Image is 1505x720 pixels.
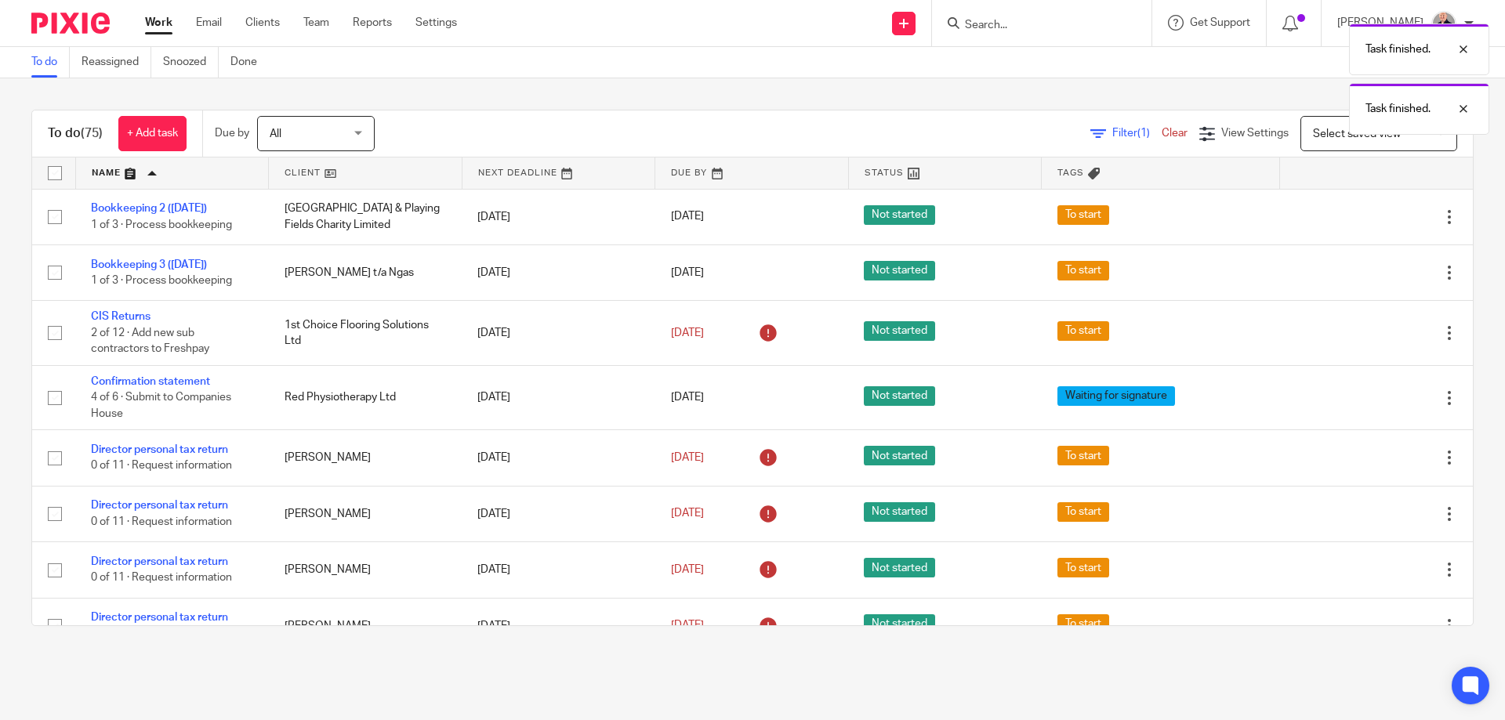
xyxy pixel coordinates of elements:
span: Select saved view [1313,128,1401,139]
a: Snoozed [163,47,219,78]
span: 0 of 11 · Request information [91,461,232,472]
a: Done [230,47,269,78]
span: Waiting for signature [1057,386,1175,406]
span: (75) [81,127,103,139]
a: + Add task [118,116,187,151]
td: [DATE] [462,598,655,653]
p: Task finished. [1365,42,1431,57]
span: To start [1057,321,1109,341]
a: Director personal tax return [91,556,228,567]
p: Due by [215,125,249,141]
td: [DATE] [462,430,655,486]
span: [DATE] [671,452,704,463]
span: [DATE] [671,327,704,338]
a: Settings [415,15,457,31]
td: [PERSON_NAME] [269,598,462,653]
img: IMG_8745-0021-copy.jpg [1431,11,1456,36]
img: Pixie [31,13,110,34]
td: [DATE] [462,189,655,244]
span: To start [1057,614,1109,634]
span: 1 of 3 · Process bookkeeping [91,219,232,230]
a: Work [145,15,172,31]
span: Not started [864,614,935,634]
a: Director personal tax return [91,500,228,511]
span: [DATE] [671,392,704,403]
td: [DATE] [462,244,655,300]
span: 1 of 3 · Process bookkeeping [91,275,232,286]
td: [DATE] [462,301,655,365]
a: Bookkeeping 3 ([DATE]) [91,259,207,270]
a: CIS Returns [91,311,150,322]
td: [PERSON_NAME] [269,542,462,598]
a: Clients [245,15,280,31]
td: [DATE] [462,365,655,429]
td: [PERSON_NAME] [269,430,462,486]
span: Not started [864,386,935,406]
span: To start [1057,502,1109,522]
span: Not started [864,321,935,341]
a: Team [303,15,329,31]
span: [DATE] [671,212,704,223]
span: Not started [864,558,935,577]
span: [DATE] [671,508,704,519]
span: 0 of 11 · Request information [91,516,232,527]
span: All [270,128,281,139]
span: To start [1057,261,1109,280]
span: Tags [1057,168,1084,177]
a: Bookkeeping 2 ([DATE]) [91,203,207,214]
span: Not started [864,446,935,465]
td: [GEOGRAPHIC_DATA] & Playing Fields Charity Limited [269,189,462,244]
a: To do [31,47,70,78]
span: To start [1057,446,1109,465]
span: [DATE] [671,564,704,575]
h1: To do [48,125,103,142]
a: Email [196,15,222,31]
td: 1st Choice Flooring Solutions Ltd [269,301,462,365]
td: [PERSON_NAME] t/a Ngas [269,244,462,300]
span: To start [1057,205,1109,225]
p: Task finished. [1365,101,1431,117]
a: Reassigned [82,47,151,78]
a: Reports [353,15,392,31]
span: To start [1057,558,1109,577]
a: Director personal tax return [91,444,228,455]
span: 4 of 6 · Submit to Companies House [91,392,231,419]
span: Not started [864,502,935,522]
td: [DATE] [462,486,655,541]
span: Not started [864,205,935,225]
span: [DATE] [671,267,704,278]
td: [DATE] [462,542,655,598]
span: [DATE] [671,621,704,631]
a: Confirmation statement [91,376,210,387]
a: Director personal tax return [91,612,228,623]
span: Not started [864,261,935,280]
td: Red Physiotherapy Ltd [269,365,462,429]
span: 2 of 12 · Add new sub contractors to Freshpay [91,327,209,355]
span: 0 of 11 · Request information [91,572,232,583]
td: [PERSON_NAME] [269,486,462,541]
